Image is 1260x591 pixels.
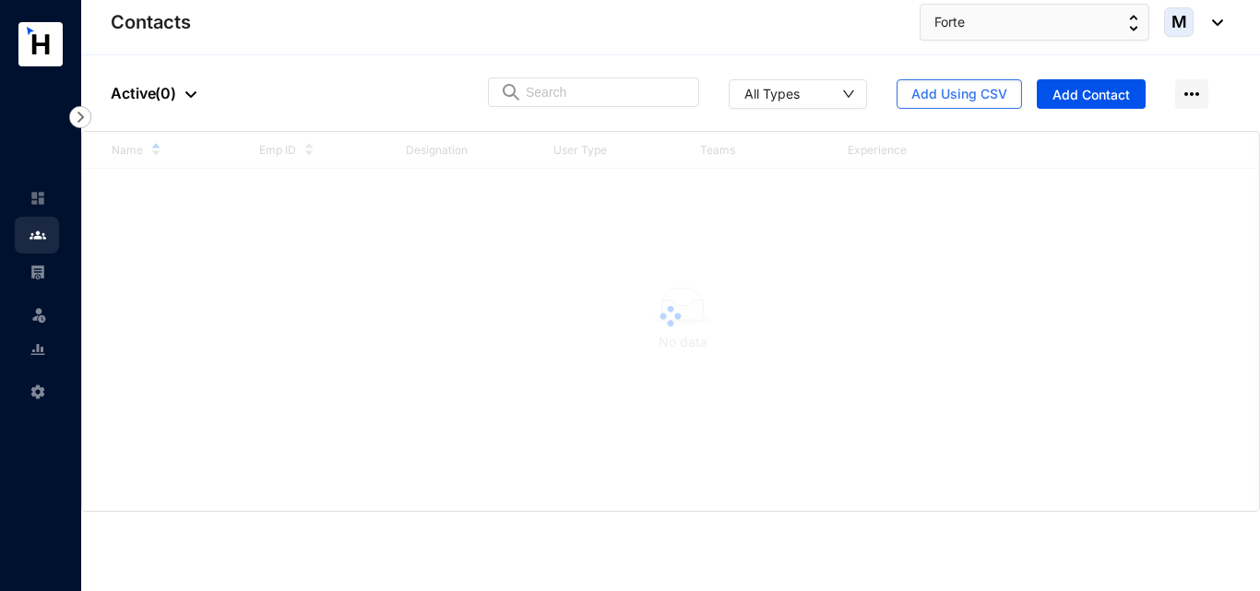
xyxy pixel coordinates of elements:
[934,12,965,32] span: Forte
[15,331,59,368] li: Reports
[15,180,59,217] li: Home
[500,83,522,101] img: search.8ce656024d3affaeffe32e5b30621cb7.svg
[526,78,687,106] input: Search
[1203,19,1223,26] img: dropdown-black.8e83cc76930a90b1a4fdb6d089b7bf3a.svg
[1175,79,1208,109] img: more-horizontal.eedb2faff8778e1aceccc67cc90ae3cb.svg
[920,4,1149,41] button: Forte
[111,82,196,104] p: Active ( 0 )
[729,79,867,109] button: All Types
[1129,15,1138,31] img: up-down-arrow.74152d26bf9780fbf563ca9c90304185.svg
[185,91,196,98] img: dropdown-black.8e83cc76930a90b1a4fdb6d089b7bf3a.svg
[1171,14,1187,30] span: M
[30,190,46,207] img: home-unselected.a29eae3204392db15eaf.svg
[744,84,800,102] div: All Types
[15,217,59,254] li: Contacts
[842,88,855,100] span: down
[15,254,59,290] li: Payroll
[111,9,191,35] p: Contacts
[911,85,1007,103] span: Add Using CSV
[30,384,46,400] img: settings-unselected.1febfda315e6e19643a1.svg
[1052,86,1130,104] span: Add Contact
[30,264,46,280] img: payroll-unselected.b590312f920e76f0c668.svg
[30,227,46,243] img: people.b0bd17028ad2877b116a.svg
[1037,79,1146,109] button: Add Contact
[30,341,46,358] img: report-unselected.e6a6b4230fc7da01f883.svg
[69,106,91,128] img: nav-icon-right.af6afadce00d159da59955279c43614e.svg
[897,79,1022,109] button: Add Using CSV
[30,305,48,324] img: leave-unselected.2934df6273408c3f84d9.svg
